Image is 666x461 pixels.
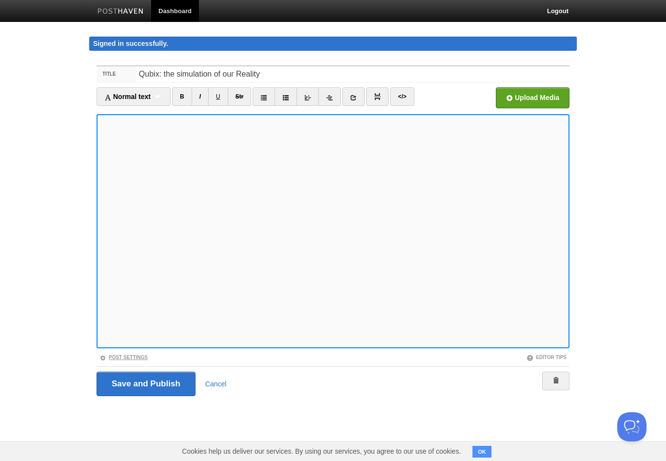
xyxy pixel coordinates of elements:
[390,87,414,106] a: </>
[97,66,136,82] label: Title
[527,355,567,360] a: Editor Tips
[99,355,148,360] a: Post Settings
[374,93,381,100] img: pagebreak-icon.png
[172,441,470,461] span: Cookies help us deliver our services. By using our services, you agree to our use of cookies.
[472,446,491,458] button: OK
[192,87,209,106] a: I
[172,87,192,106] a: B
[228,87,252,106] a: Str
[104,93,151,100] span: Normal text
[205,380,227,388] a: Cancel
[98,8,144,16] img: Posthaven-bar
[235,93,244,100] del: Str
[208,87,228,106] a: U
[97,372,196,396] input: Save and Publish
[89,37,577,51] div: Signed in successfully.
[617,412,646,441] iframe: Help Scout Beacon - Open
